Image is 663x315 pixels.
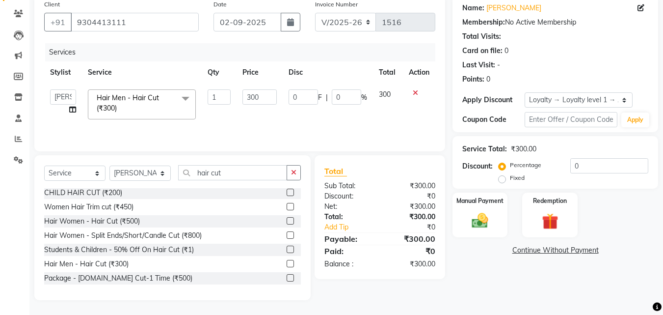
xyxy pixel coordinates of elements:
[380,259,443,269] div: ₹300.00
[462,144,507,154] div: Service Total:
[454,245,656,256] a: Continue Without Payment
[44,230,202,241] div: Hair Women - Split Ends/Short/Candle Cut (₹800)
[380,245,443,257] div: ₹0
[44,61,82,84] th: Stylist
[178,165,287,180] input: Search or Scan
[380,201,443,212] div: ₹300.00
[317,245,380,257] div: Paid:
[202,61,237,84] th: Qty
[504,46,508,56] div: 0
[525,112,617,127] input: Enter Offer / Coupon Code
[97,93,159,113] span: Hair Men - Hair Cut (₹300)
[117,104,121,113] a: x
[326,92,328,103] span: |
[44,202,133,212] div: Women Hair Trim cut (₹450)
[317,201,380,212] div: Net:
[403,61,435,84] th: Action
[510,173,525,182] label: Fixed
[317,259,380,269] div: Balance :
[71,13,199,31] input: Search by Name/Mobile/Email/Code
[533,197,567,205] label: Redemption
[462,60,495,70] div: Last Visit:
[317,222,390,232] a: Add Tip
[380,181,443,191] div: ₹300.00
[44,273,192,284] div: Package - [DOMAIN_NAME] Cut-1 Time (₹500)
[621,113,649,127] button: Apply
[82,61,202,84] th: Service
[462,46,503,56] div: Card on file:
[324,166,347,176] span: Total
[462,74,484,85] div: Points:
[44,216,140,227] div: Hair Women - Hair Cut (₹500)
[283,61,373,84] th: Disc
[510,161,541,170] label: Percentage
[462,31,501,42] div: Total Visits:
[462,115,524,125] div: Coupon Code
[380,233,443,245] div: ₹300.00
[44,13,72,31] button: +91
[391,222,443,232] div: ₹0
[462,95,524,105] div: Apply Discount
[456,197,504,205] label: Manual Payment
[380,191,443,201] div: ₹0
[380,212,443,222] div: ₹300.00
[361,92,367,103] span: %
[486,3,541,13] a: [PERSON_NAME]
[318,92,322,103] span: F
[462,17,505,28] div: Membership:
[317,181,380,191] div: Sub Total:
[467,211,493,230] img: _cash.svg
[486,74,490,85] div: 0
[237,61,282,84] th: Price
[462,17,648,28] div: No Active Membership
[497,60,500,70] div: -
[462,3,484,13] div: Name:
[462,161,493,172] div: Discount:
[373,61,403,84] th: Total
[45,43,443,61] div: Services
[511,144,536,154] div: ₹300.00
[317,212,380,222] div: Total:
[317,233,380,245] div: Payable:
[379,90,391,99] span: 300
[44,245,194,255] div: Students & Children - 50% Off On Hair Cut (₹1)
[44,188,122,198] div: CHILD HAIR CUT (₹200)
[44,259,129,269] div: Hair Men - Hair Cut (₹300)
[317,191,380,201] div: Discount:
[537,211,563,231] img: _gift.svg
